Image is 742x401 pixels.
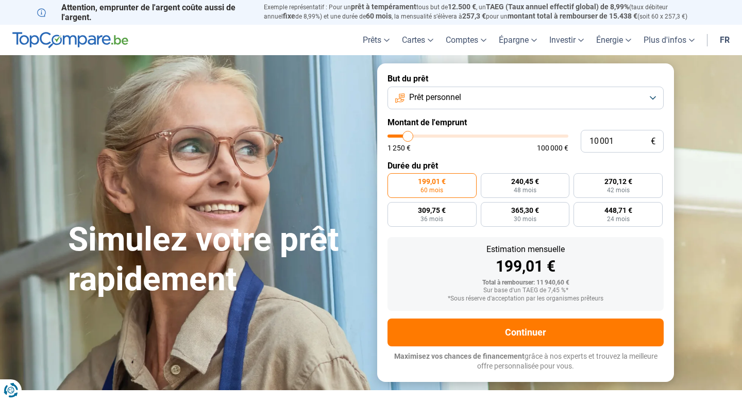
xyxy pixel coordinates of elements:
img: TopCompare [12,32,128,48]
label: Durée du prêt [387,161,664,171]
span: 257,3 € [462,12,486,20]
span: 24 mois [607,216,630,222]
span: 36 mois [420,216,443,222]
label: Montant de l'emprunt [387,118,664,127]
span: 30 mois [514,216,536,222]
div: *Sous réserve d'acceptation par les organismes prêteurs [396,295,655,303]
span: 365,30 € [511,207,539,214]
a: Investir [543,25,590,55]
span: 60 mois [420,187,443,193]
button: Continuer [387,319,664,346]
span: 42 mois [607,187,630,193]
a: Comptes [440,25,493,55]
span: 448,71 € [604,207,632,214]
span: prêt à tempérament [351,3,416,11]
span: TAEG (Taux annuel effectif global) de 8,99% [486,3,629,11]
span: 309,75 € [418,207,446,214]
div: Sur base d'un TAEG de 7,45 %* [396,287,655,294]
div: Estimation mensuelle [396,245,655,254]
p: Attention, emprunter de l'argent coûte aussi de l'argent. [37,3,251,22]
span: 12.500 € [448,3,476,11]
h1: Simulez votre prêt rapidement [68,220,365,299]
a: Cartes [396,25,440,55]
span: fixe [283,12,295,20]
span: montant total à rembourser de 15.438 € [508,12,637,20]
span: 240,45 € [511,178,539,185]
button: Prêt personnel [387,87,664,109]
a: Épargne [493,25,543,55]
span: 270,12 € [604,178,632,185]
a: Prêts [357,25,396,55]
span: 48 mois [514,187,536,193]
p: Exemple représentatif : Pour un tous but de , un (taux débiteur annuel de 8,99%) et une durée de ... [264,3,705,21]
div: 199,01 € [396,259,655,274]
label: But du prêt [387,74,664,83]
a: fr [714,25,736,55]
a: Plus d'infos [637,25,701,55]
span: € [651,137,655,146]
p: grâce à nos experts et trouvez la meilleure offre personnalisée pour vous. [387,352,664,372]
span: 60 mois [366,12,392,20]
span: 1 250 € [387,144,411,152]
span: Prêt personnel [409,92,461,103]
div: Total à rembourser: 11 940,60 € [396,279,655,287]
a: Énergie [590,25,637,55]
span: Maximisez vos chances de financement [394,352,525,360]
span: 199,01 € [418,178,446,185]
span: 100 000 € [537,144,568,152]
